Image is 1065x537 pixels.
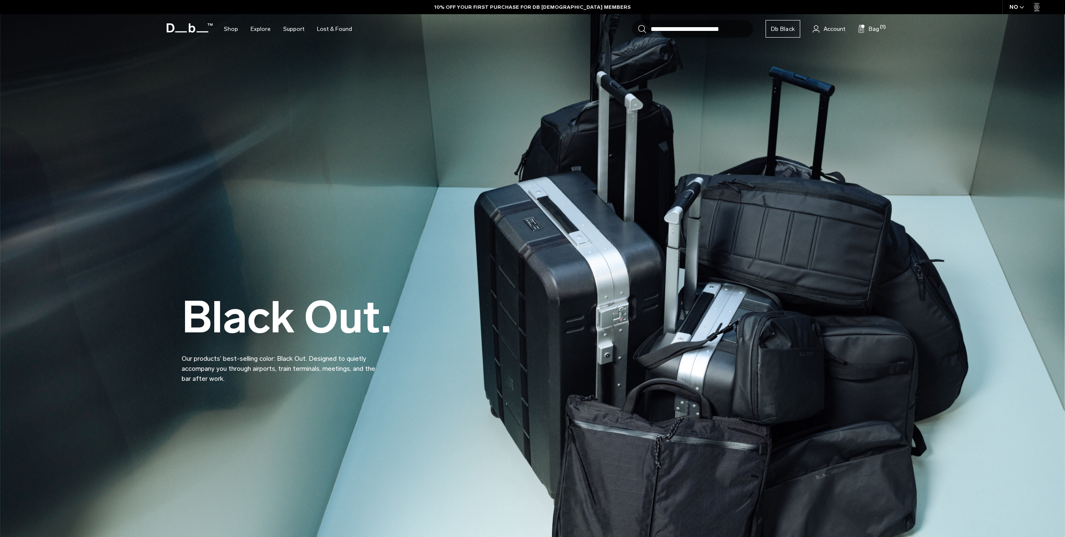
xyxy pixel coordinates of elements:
h2: Black Out. [182,296,391,339]
a: Shop [224,14,238,44]
span: Bag [869,25,879,33]
span: Account [824,25,845,33]
a: Lost & Found [317,14,352,44]
span: (1) [880,24,886,31]
a: Explore [251,14,271,44]
a: Support [283,14,304,44]
nav: Main Navigation [218,14,358,44]
a: Account [813,24,845,34]
a: Db Black [766,20,800,38]
button: Bag (1) [858,24,879,34]
p: Our products’ best-selling color: Black Out. Designed to quietly accompany you through airports, ... [182,344,382,384]
a: 10% OFF YOUR FIRST PURCHASE FOR DB [DEMOGRAPHIC_DATA] MEMBERS [434,3,631,11]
